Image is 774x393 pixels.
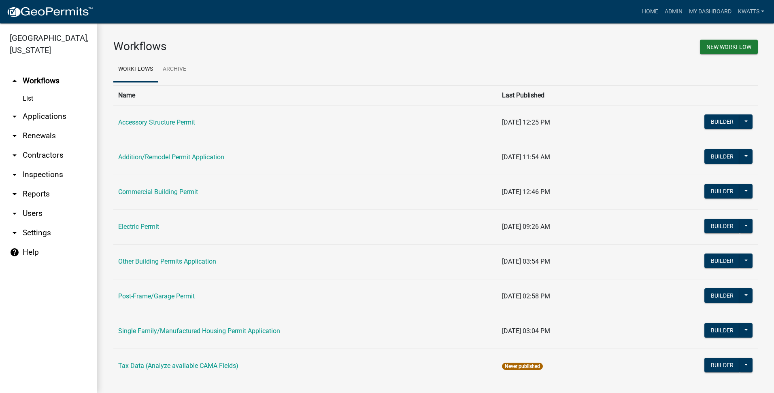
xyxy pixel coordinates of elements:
[661,4,686,19] a: Admin
[10,131,19,141] i: arrow_drop_down
[10,150,19,160] i: arrow_drop_down
[10,76,19,86] i: arrow_drop_up
[502,188,550,196] span: [DATE] 12:46 PM
[704,219,740,233] button: Builder
[502,258,550,265] span: [DATE] 03:54 PM
[502,363,543,370] span: Never published
[502,327,550,335] span: [DATE] 03:04 PM
[118,327,280,335] a: Single Family/Manufactured Housing Permit Application
[113,85,497,105] th: Name
[704,358,740,372] button: Builder
[10,209,19,218] i: arrow_drop_down
[118,223,159,230] a: Electric Permit
[704,288,740,303] button: Builder
[704,254,740,268] button: Builder
[704,149,740,164] button: Builder
[10,228,19,238] i: arrow_drop_down
[118,118,195,126] a: Accessory Structure Permit
[10,189,19,199] i: arrow_drop_down
[700,40,758,54] button: New Workflow
[118,258,216,265] a: Other Building Permits Application
[118,188,198,196] a: Commercial Building Permit
[639,4,661,19] a: Home
[113,40,430,53] h3: Workflows
[118,362,238,370] a: Tax Data (Analyze available CAMA Fields)
[158,57,191,82] a: Archive
[704,114,740,129] button: Builder
[502,153,550,161] span: [DATE] 11:54 AM
[704,184,740,199] button: Builder
[118,153,224,161] a: Addition/Remodel Permit Application
[502,118,550,126] span: [DATE] 12:25 PM
[118,292,195,300] a: Post-Frame/Garage Permit
[10,247,19,257] i: help
[502,292,550,300] span: [DATE] 02:58 PM
[10,112,19,121] i: arrow_drop_down
[10,170,19,180] i: arrow_drop_down
[502,223,550,230] span: [DATE] 09:26 AM
[735,4,768,19] a: Kwatts
[497,85,627,105] th: Last Published
[686,4,735,19] a: My Dashboard
[704,323,740,338] button: Builder
[113,57,158,82] a: Workflows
